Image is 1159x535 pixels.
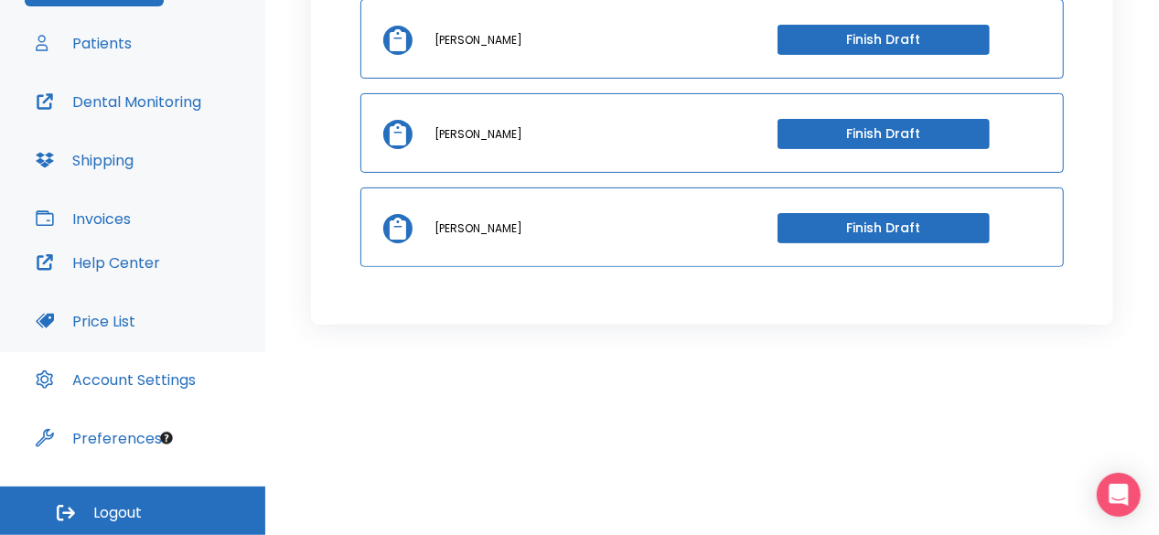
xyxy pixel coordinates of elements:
[435,126,522,143] p: [PERSON_NAME]
[435,32,522,48] p: [PERSON_NAME]
[1097,473,1141,517] div: Open Intercom Messenger
[778,119,990,149] button: Finish Draft
[25,299,146,343] button: Price List
[25,358,207,401] button: Account Settings
[435,220,522,237] p: [PERSON_NAME]
[93,503,142,523] span: Logout
[778,213,990,243] button: Finish Draft
[158,430,175,446] div: Tooltip anchor
[778,25,990,55] button: Finish Draft
[25,241,171,284] button: Help Center
[25,80,212,123] button: Dental Monitoring
[25,197,142,241] button: Invoices
[25,416,173,460] button: Preferences
[25,21,143,65] button: Patients
[25,138,145,182] button: Shipping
